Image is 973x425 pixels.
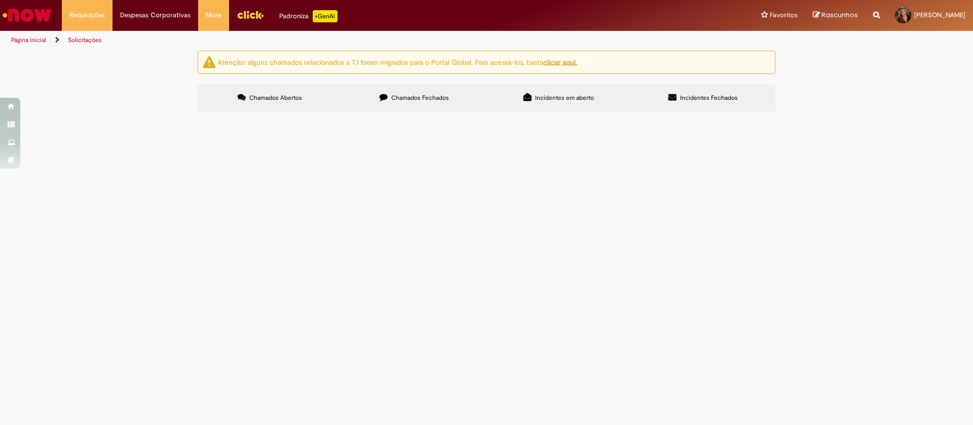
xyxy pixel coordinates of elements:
[249,94,302,102] span: Chamados Abertos
[313,10,338,22] p: +GenAi
[120,10,191,20] span: Despesas Corporativas
[821,10,858,20] span: Rascunhos
[391,94,449,102] span: Chamados Fechados
[680,94,738,102] span: Incidentes Fechados
[535,94,594,102] span: Incidentes em aberto
[8,31,641,50] ul: Trilhas de página
[11,36,46,44] a: Página inicial
[279,10,338,22] div: Padroniza
[68,36,102,44] a: Solicitações
[69,10,105,20] span: Requisições
[543,57,577,66] a: clicar aqui.
[206,10,221,20] span: More
[813,11,858,20] a: Rascunhos
[770,10,798,20] span: Favoritos
[914,11,965,19] span: [PERSON_NAME]
[1,5,53,25] img: ServiceNow
[217,57,577,66] ng-bind-html: Atenção: alguns chamados relacionados a T.I foram migrados para o Portal Global. Para acessá-los,...
[237,7,264,22] img: click_logo_yellow_360x200.png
